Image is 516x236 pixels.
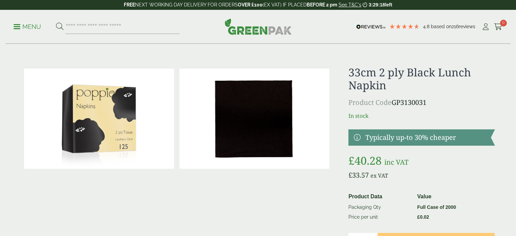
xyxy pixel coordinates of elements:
span: Based on [431,24,452,29]
span: 4.8 [423,24,431,29]
strong: BEFORE 2 pm [307,2,337,7]
span: 216 [452,24,459,29]
td: Price per unit [346,212,415,222]
img: REVIEWS.io [356,24,386,29]
p: Menu [14,23,41,31]
a: Menu [14,23,41,30]
span: £ [348,170,352,180]
span: £ [348,153,355,168]
strong: OVER £100 [238,2,263,7]
bdi: 33.57 [348,170,369,180]
i: My Account [481,23,490,30]
a: See T&C's [339,2,361,7]
strong: Full Case of 2000 [417,204,456,210]
span: 0 [500,20,507,26]
a: 0 [494,22,502,32]
bdi: 0.02 [417,214,429,220]
i: Cart [494,23,502,30]
bdi: 40.28 [348,153,382,168]
th: Product Data [346,191,415,202]
span: ex VAT [370,172,388,179]
span: inc VAT [384,158,408,167]
img: 33cm 2 Ply Black Napkin [24,69,174,169]
img: GreenPak Supplies [225,18,292,35]
strong: FREE [124,2,135,7]
span: 3:29:18 [369,2,385,7]
span: £ [417,214,420,220]
div: 4.79 Stars [389,23,420,30]
th: Value [415,191,492,202]
p: GP3130031 [348,97,495,108]
h1: 33cm 2 ply Black Lunch Napkin [348,66,495,92]
span: left [385,2,392,7]
td: Packaging Qty [346,202,415,212]
span: Product Code [348,98,391,107]
span: reviews [459,24,475,29]
img: 33cm 2 Ply Black Lunch Napkin Full Case 0 [179,69,329,169]
p: In stock [348,112,495,120]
